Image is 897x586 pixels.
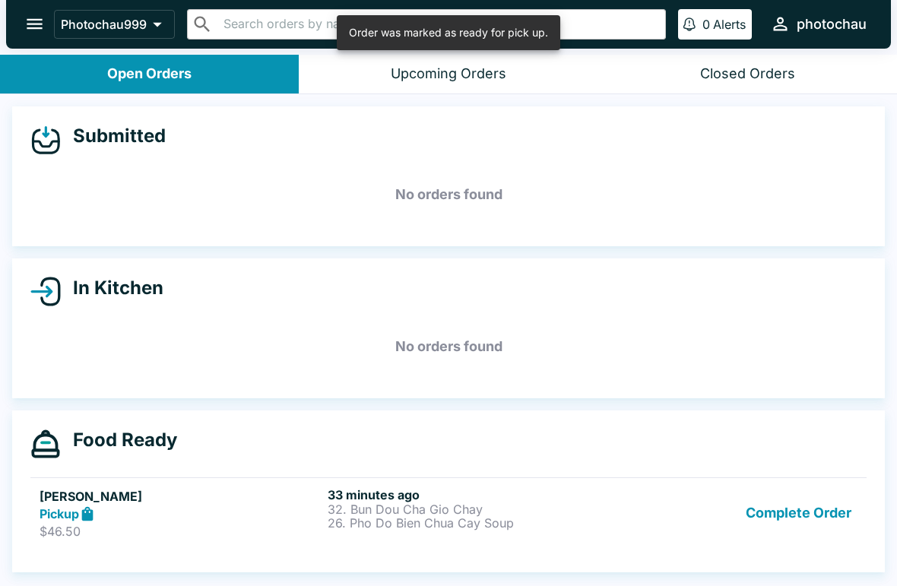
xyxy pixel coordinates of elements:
h4: In Kitchen [61,277,163,299]
button: open drawer [15,5,54,43]
h5: No orders found [30,319,867,374]
a: [PERSON_NAME]Pickup$46.5033 minutes ago32. Bun Dou Cha Gio Chay26. Pho Do Bien Chua Cay SoupCompl... [30,477,867,549]
div: Closed Orders [700,65,795,83]
button: Complete Order [740,487,857,540]
button: Photochau999 [54,10,175,39]
strong: Pickup [40,506,79,521]
h5: No orders found [30,167,867,222]
p: $46.50 [40,524,322,539]
input: Search orders by name or phone number [219,14,659,35]
div: Order was marked as ready for pick up. [349,20,548,46]
p: 26. Pho Do Bien Chua Cay Soup [328,516,610,530]
button: photochau [764,8,873,40]
h4: Submitted [61,125,166,147]
div: photochau [797,15,867,33]
p: 32. Bun Dou Cha Gio Chay [328,502,610,516]
div: Upcoming Orders [391,65,506,83]
p: Alerts [713,17,746,32]
p: Photochau999 [61,17,147,32]
div: Open Orders [107,65,192,83]
h6: 33 minutes ago [328,487,610,502]
h5: [PERSON_NAME] [40,487,322,505]
p: 0 [702,17,710,32]
h4: Food Ready [61,429,177,451]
